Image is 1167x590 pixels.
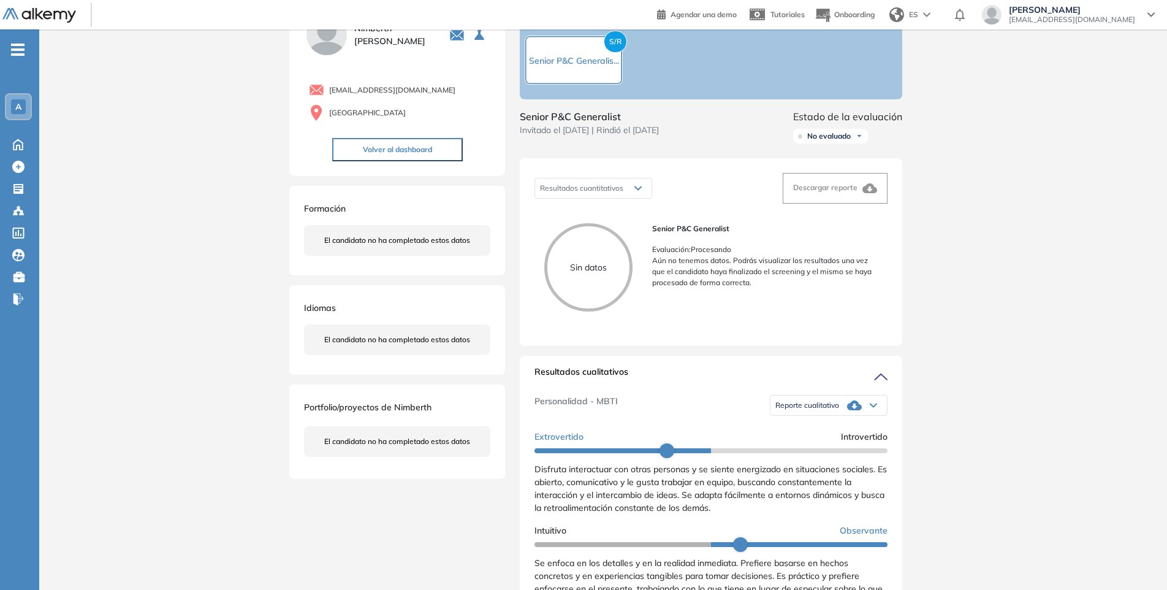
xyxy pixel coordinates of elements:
p: Aún no tenemos datos. Podrás visualizar los resultados una vez que el candidato haya finalizado e... [652,255,878,288]
div: Widget de chat [946,448,1167,590]
span: Invitado el [DATE] | Rindió el [DATE] [520,124,659,137]
button: Volver al dashboard [332,138,463,161]
span: Senior P&C Generalist [652,223,878,234]
span: S/R [604,31,627,53]
span: Introvertido [841,431,888,443]
span: Portfolio/proyectos de Nimberth [304,402,431,413]
p: Sin datos [547,261,629,274]
span: El candidato no ha completado estos datos [324,235,470,246]
iframe: Chat Widget [946,448,1167,590]
img: world [889,7,904,22]
span: Resultados cuantitativos [540,183,623,193]
span: Extrovertido [534,431,583,443]
span: A [15,102,21,112]
span: [PERSON_NAME] [1009,5,1135,15]
span: Nimberth [PERSON_NAME] [354,22,435,48]
span: Agendar una demo [671,10,737,19]
a: Agendar una demo [657,6,737,21]
span: Senior P&C Generalis... [529,55,619,66]
button: Descargar reporte [783,173,888,204]
span: Resultados cualitativos [534,366,628,385]
img: arrow [923,12,930,17]
span: Disfruta interactuar con otras personas y se siente energizado en situaciones sociales. Es abiert... [534,464,887,513]
span: Estado de la evaluación [793,109,902,124]
i: - [11,48,25,51]
img: Ícono de flecha [856,132,863,140]
span: No evaluado [807,131,851,141]
span: Tutoriales [770,10,805,19]
img: PROFILE_MENU_LOGO_USER [304,12,349,58]
img: Logo [2,8,76,23]
span: Onboarding [834,10,875,19]
span: [EMAIL_ADDRESS][DOMAIN_NAME] [1009,15,1135,25]
span: El candidato no ha completado estos datos [324,436,470,447]
span: Reporte cualitativo [775,400,839,410]
span: Observante [840,524,888,537]
span: [GEOGRAPHIC_DATA] [329,107,406,118]
span: Intuitivo [534,524,566,537]
span: [EMAIL_ADDRESS][DOMAIN_NAME] [329,85,455,96]
span: Personalidad - MBTI [534,395,618,416]
span: Idiomas [304,302,336,313]
button: Onboarding [815,2,875,28]
span: Descargar reporte [793,183,857,192]
span: Formación [304,203,346,214]
span: Senior P&C Generalist [520,109,659,124]
span: ES [909,9,918,20]
p: Evaluación : Procesando [652,244,878,255]
span: El candidato no ha completado estos datos [324,334,470,345]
